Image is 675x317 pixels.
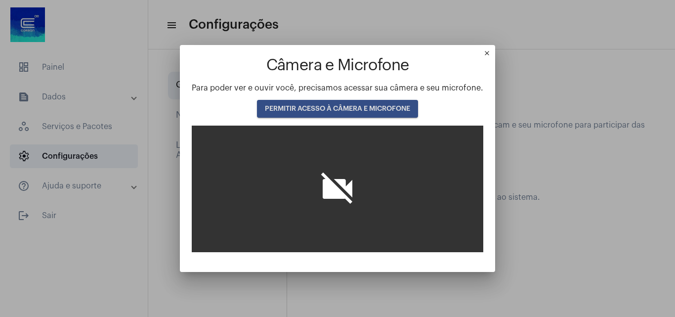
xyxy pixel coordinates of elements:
[257,100,418,118] button: PERMITIR ACESSO À CÂMERA E MICROFONE
[192,84,483,92] span: Para poder ver e ouvir você, precisamos acessar sua câmera e seu microfone.
[192,57,483,74] h1: Câmera e Microfone
[318,169,357,209] i: videocam_off
[483,49,495,61] mat-icon: close
[265,105,410,112] span: PERMITIR ACESSO À CÂMERA E MICROFONE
